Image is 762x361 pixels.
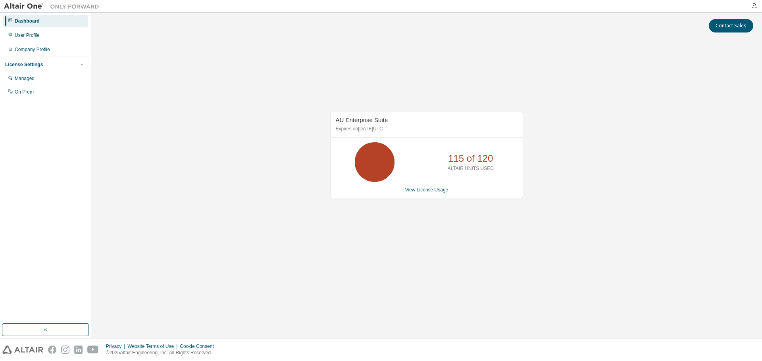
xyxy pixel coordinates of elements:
div: Privacy [106,343,127,350]
a: View License Usage [405,187,448,193]
div: Company Profile [15,46,50,53]
div: Managed [15,75,35,82]
span: AU Enterprise Suite [336,117,388,123]
p: ALTAIR UNITS USED [448,165,494,172]
p: 115 of 120 [448,152,493,165]
img: instagram.svg [61,346,69,354]
img: altair_logo.svg [2,346,43,354]
div: On Prem [15,89,34,95]
p: © 2025 Altair Engineering, Inc. All Rights Reserved. [106,350,219,356]
div: Dashboard [15,18,40,24]
div: Website Terms of Use [127,343,180,350]
img: Altair One [4,2,103,10]
img: facebook.svg [48,346,56,354]
div: User Profile [15,32,40,38]
div: License Settings [5,61,43,68]
p: Expires on [DATE] UTC [336,126,516,132]
img: linkedin.svg [74,346,83,354]
img: youtube.svg [87,346,99,354]
div: Cookie Consent [180,343,218,350]
button: Contact Sales [709,19,753,32]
